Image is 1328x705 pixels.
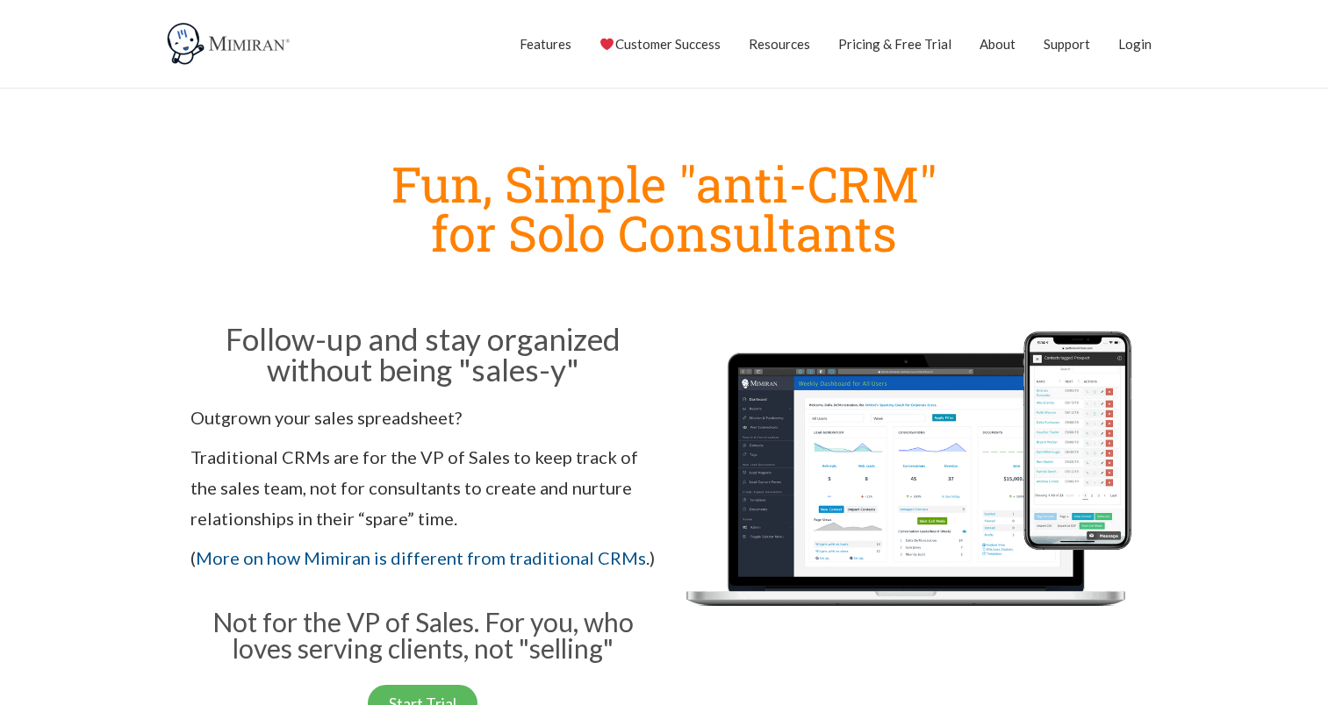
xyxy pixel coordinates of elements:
[1118,22,1152,66] a: Login
[190,609,656,661] h3: Not for the VP of Sales. For you, who loves serving clients, not "selling"
[838,22,951,66] a: Pricing & Free Trial
[980,22,1016,66] a: About
[190,547,655,568] span: ( .)
[599,22,720,66] a: Customer Success
[190,442,656,534] p: Traditional CRMs are for the VP of Sales to keep track of the sales team, not for consultants to ...
[190,324,656,385] h2: Follow-up and stay organized without being "sales-y"
[190,402,656,433] p: Outgrown your sales spreadsheet?
[749,22,810,66] a: Resources
[196,547,646,568] a: More on how Mimiran is different from traditional CRMs
[164,22,296,66] img: Mimiran CRM
[520,22,571,66] a: Features
[673,318,1138,667] img: Mimiran CRM for solo consultants dashboard mobile
[182,159,1147,257] h1: Fun, Simple "anti-CRM" for Solo Consultants
[600,38,614,51] img: ❤️
[1044,22,1090,66] a: Support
